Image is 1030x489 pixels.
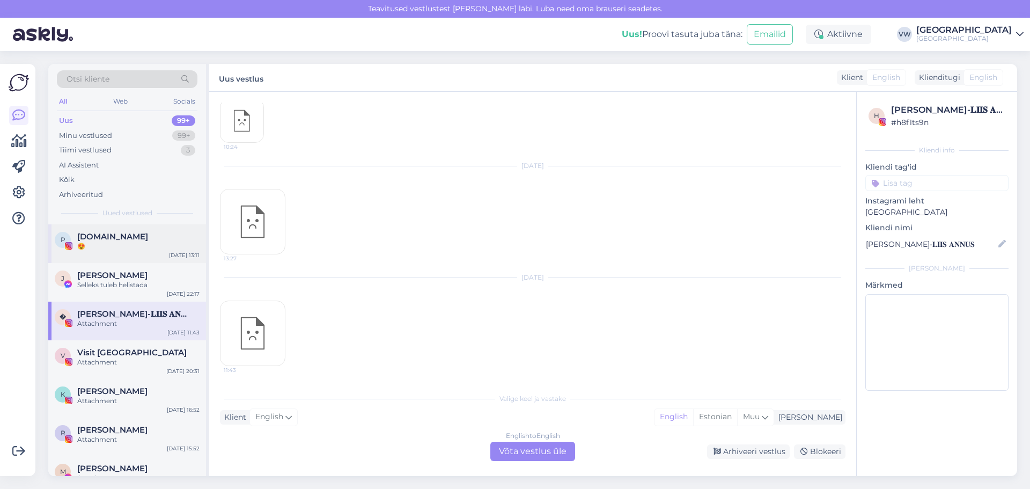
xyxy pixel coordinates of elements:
[224,366,264,374] span: 11:43
[865,195,1009,207] p: Instagrami leht
[506,431,560,441] div: English to English
[220,99,263,142] img: attachment
[490,442,575,461] div: Võta vestlus üle
[169,251,200,259] div: [DATE] 13:11
[224,254,264,262] span: 13:27
[167,406,200,414] div: [DATE] 16:52
[220,394,845,404] div: Valige keel ja vastake
[57,94,69,108] div: All
[916,26,1012,34] div: [GEOGRAPHIC_DATA]
[77,280,200,290] div: Selleks tuleb helistada
[61,236,65,244] span: P
[77,396,200,406] div: Attachment
[77,232,148,242] span: Päevapraad.ee
[9,72,29,93] img: Askly Logo
[172,130,195,141] div: 99+
[59,115,73,126] div: Uus
[102,208,152,218] span: Uued vestlused
[61,274,64,282] span: J
[67,74,109,85] span: Otsi kliente
[622,28,742,41] div: Proovi tasuta juba täna:
[166,367,200,375] div: [DATE] 20:31
[747,24,793,45] button: Emailid
[77,348,187,357] span: Visit Pärnu
[59,160,99,171] div: AI Assistent
[891,116,1005,128] div: # h8f1ts9n
[59,189,103,200] div: Arhiveeritud
[172,115,195,126] div: 99+
[865,162,1009,173] p: Kliendi tag'id
[167,329,200,337] div: [DATE] 11:43
[77,435,200,444] div: Attachment
[916,34,1012,43] div: [GEOGRAPHIC_DATA]
[806,25,871,44] div: Aktiivne
[865,175,1009,191] input: Lisa tag
[181,145,195,156] div: 3
[167,444,200,452] div: [DATE] 15:52
[969,72,997,83] span: English
[837,72,863,83] div: Klient
[872,72,900,83] span: English
[171,94,197,108] div: Socials
[220,412,246,423] div: Klient
[693,409,737,425] div: Estonian
[220,161,845,171] div: [DATE]
[897,27,912,42] div: VW
[622,29,642,39] b: Uus!
[224,143,264,151] span: 10:24
[707,444,790,459] div: Arhiveeri vestlus
[874,112,879,120] span: h
[61,390,65,398] span: K
[219,70,263,85] label: Uus vestlus
[61,352,65,360] span: V
[865,222,1009,233] p: Kliendi nimi
[654,409,693,425] div: English
[891,104,1005,116] div: [PERSON_NAME]-𝐋𝐈𝐈𝐒 𝐀𝐍𝐍𝐔𝐒
[59,130,112,141] div: Minu vestlused
[59,174,75,185] div: Kõik
[255,411,283,423] span: English
[167,290,200,298] div: [DATE] 22:17
[77,464,148,473] span: Mohsin Mia
[865,264,1009,273] div: [PERSON_NAME]
[915,72,960,83] div: Klienditugi
[865,145,1009,155] div: Kliendi info
[61,429,65,437] span: R
[77,386,148,396] span: Katri Kägo
[794,444,845,459] div: Blokeeri
[111,94,130,108] div: Web
[77,309,189,319] span: 𝐀𝐍𝐍𝐀-𝐋𝐈𝐈𝐒 𝐀𝐍𝐍𝐔𝐒
[59,145,112,156] div: Tiimi vestlused
[77,242,200,251] div: 😍
[865,280,1009,291] p: Märkmed
[916,26,1024,43] a: [GEOGRAPHIC_DATA][GEOGRAPHIC_DATA]
[865,207,1009,218] p: [GEOGRAPHIC_DATA]
[60,468,66,476] span: M
[77,425,148,435] span: Raili Roosmaa
[743,412,760,421] span: Muu
[77,473,200,483] div: Attachment
[774,412,842,423] div: [PERSON_NAME]
[77,271,148,280] span: Jaanika Aasav
[77,357,200,367] div: Attachment
[866,238,996,250] input: Lisa nimi
[220,273,845,282] div: [DATE]
[60,313,66,321] span: �
[77,319,200,329] div: Attachment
